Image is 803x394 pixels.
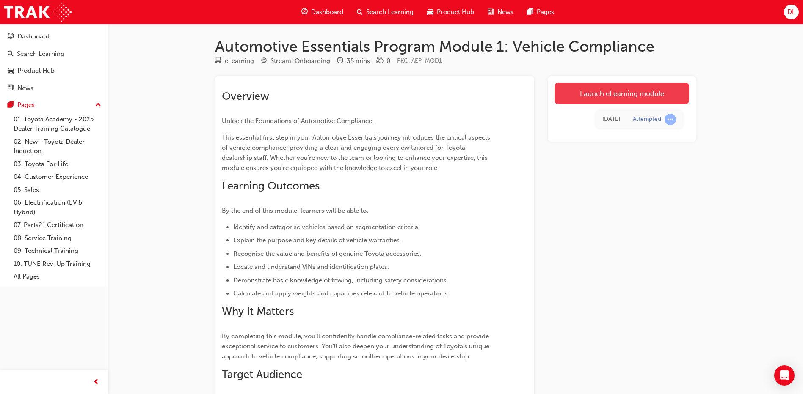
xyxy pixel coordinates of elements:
span: Learning Outcomes [222,179,320,192]
span: Unlock the Foundations of Automotive Compliance. [222,117,374,125]
span: learningRecordVerb_ATTEMPT-icon [665,114,676,125]
div: eLearning [225,56,254,66]
button: Pages [3,97,105,113]
a: 09. Technical Training [10,244,105,257]
a: Product Hub [3,63,105,79]
span: news-icon [8,85,14,92]
span: Search Learning [366,7,414,17]
div: Type [215,56,254,66]
span: learningResourceType_ELEARNING-icon [215,57,221,65]
span: Calculate and apply weights and capacities relevant to vehicle operations. [233,290,450,297]
a: search-iconSearch Learning [350,3,420,21]
span: Identify and categorise vehicles based on segmentation criteria. [233,223,420,231]
span: By the end of this module, learners will be able to: [222,207,368,214]
img: Trak [4,3,72,22]
a: news-iconNews [481,3,520,21]
span: search-icon [8,50,14,58]
a: 07. Parts21 Certification [10,219,105,232]
span: clock-icon [337,57,343,65]
a: All Pages [10,270,105,283]
div: 0 [386,56,390,66]
a: News [3,80,105,96]
div: Open Intercom Messenger [774,365,795,386]
span: Explain the purpose and key details of vehicle warranties. [233,236,401,244]
a: 10. TUNE Rev-Up Training [10,257,105,271]
span: target-icon [261,57,267,65]
span: search-icon [357,7,363,17]
span: pages-icon [527,7,533,17]
div: Attempted [633,115,661,123]
a: guage-iconDashboard [295,3,350,21]
span: Target Audience [222,368,302,381]
span: Why It Matters [222,305,294,318]
span: prev-icon [93,377,99,388]
div: Thu Apr 17 2025 14:30:21 GMT+1000 (Australian Eastern Standard Time) [602,115,620,124]
span: up-icon [95,100,101,111]
a: Dashboard [3,29,105,44]
div: Pages [17,100,35,110]
a: pages-iconPages [520,3,561,21]
span: Demonstrate basic knowledge of towing, including safety considerations. [233,276,448,284]
a: 06. Electrification (EV & Hybrid) [10,196,105,219]
span: Recognise the value and benefits of genuine Toyota accessories. [233,250,422,257]
span: guage-icon [301,7,308,17]
h1: Automotive Essentials Program Module 1: Vehicle Compliance [215,37,696,56]
span: Pages [537,7,554,17]
span: car-icon [8,67,14,75]
div: Price [377,56,390,66]
span: pages-icon [8,101,14,109]
span: News [497,7,513,17]
span: Learning resource code [397,57,442,64]
a: Search Learning [3,46,105,62]
span: Dashboard [311,7,343,17]
a: 08. Service Training [10,232,105,245]
div: News [17,83,33,93]
span: guage-icon [8,33,14,41]
span: By completing this module, you'll confidently handle compliance-related tasks and provide excepti... [222,332,491,360]
span: Product Hub [437,7,474,17]
a: 01. Toyota Academy - 2025 Dealer Training Catalogue [10,113,105,135]
div: Stream [261,56,330,66]
a: Launch eLearning module [555,83,689,104]
div: 35 mins [347,56,370,66]
span: Overview [222,90,269,103]
span: car-icon [427,7,433,17]
a: car-iconProduct Hub [420,3,481,21]
span: DL [787,7,795,17]
div: Search Learning [17,49,64,59]
a: 05. Sales [10,183,105,197]
span: This essential first step in your Automotive Essentials journey introduces the critical aspects o... [222,134,492,172]
span: Locate and understand VINs and identification plates. [233,263,389,271]
span: money-icon [377,57,383,65]
div: Duration [337,56,370,66]
div: Dashboard [17,32,50,41]
div: Stream: Onboarding [270,56,330,66]
a: 04. Customer Experience [10,170,105,183]
a: 02. New - Toyota Dealer Induction [10,135,105,158]
button: DashboardSearch LearningProduct HubNews [3,27,105,97]
a: 03. Toyota For Life [10,158,105,171]
div: Product Hub [17,66,55,76]
button: DL [784,5,799,19]
span: news-icon [488,7,494,17]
